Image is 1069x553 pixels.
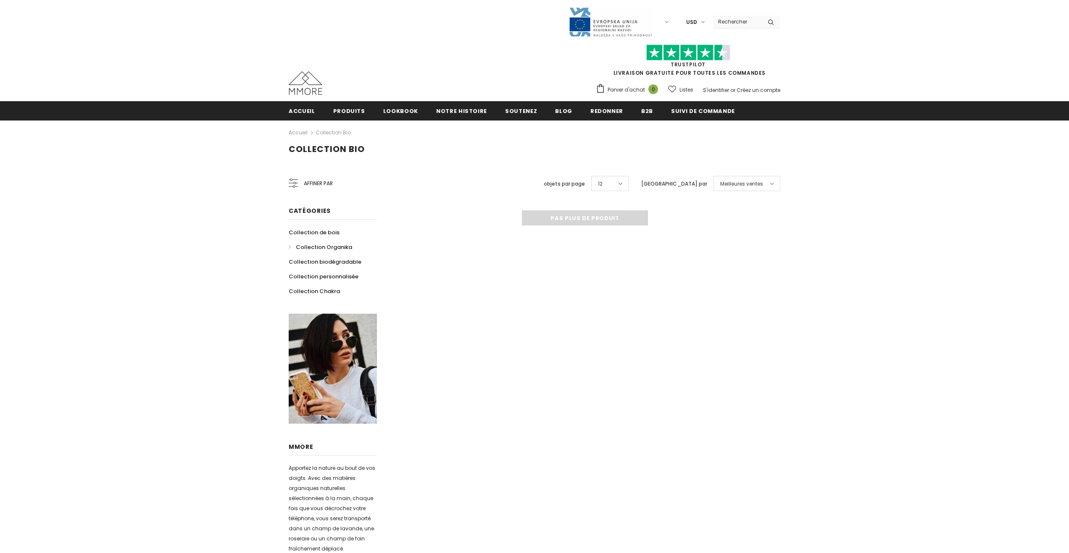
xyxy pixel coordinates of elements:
[641,101,653,120] a: B2B
[641,107,653,115] span: B2B
[289,273,358,280] span: Collection personnalisée
[598,180,603,188] span: 12
[383,107,418,115] span: Lookbook
[333,107,365,115] span: Produits
[713,16,761,28] input: Search Site
[296,243,352,251] span: Collection Organika
[505,107,537,115] span: soutenez
[289,228,340,236] span: Collection de bois
[686,18,697,26] span: USD
[648,84,658,94] span: 0
[289,284,340,299] a: Collection Chakra
[505,101,537,120] a: soutenez
[671,107,735,115] span: Suivi de commande
[289,143,365,155] span: Collection Bio
[289,443,313,451] span: MMORE
[436,101,487,120] a: Notre histoire
[608,86,645,94] span: Panier d'achat
[289,71,322,95] img: Cas MMORE
[316,129,351,136] a: Collection Bio
[596,48,780,76] span: LIVRAISON GRATUITE POUR TOUTES LES COMMANDES
[590,107,623,115] span: Redonner
[671,101,735,120] a: Suivi de commande
[289,269,358,284] a: Collection personnalisée
[737,86,780,94] a: Créez un compte
[730,86,735,94] span: or
[333,101,365,120] a: Produits
[304,179,333,188] span: Affiner par
[289,254,361,269] a: Collection biodégradable
[289,107,315,115] span: Accueil
[289,287,340,295] span: Collection Chakra
[289,207,331,215] span: Catégories
[641,180,707,188] label: [GEOGRAPHIC_DATA] par
[703,86,729,94] a: S'identifier
[668,82,693,97] a: Listes
[436,107,487,115] span: Notre histoire
[383,101,418,120] a: Lookbook
[671,61,706,68] a: TrustPilot
[289,225,340,240] a: Collection de bois
[289,240,352,254] a: Collection Organika
[646,45,730,61] img: Faites confiance aux étoiles pilotes
[720,180,763,188] span: Meilleures ventes
[544,180,585,188] label: objets par page
[289,101,315,120] a: Accueil
[569,18,653,25] a: Javni Razpis
[555,107,572,115] span: Blog
[596,84,662,96] a: Panier d'achat 0
[679,86,693,94] span: Listes
[569,7,653,37] img: Javni Razpis
[289,128,308,138] a: Accueil
[555,101,572,120] a: Blog
[590,101,623,120] a: Redonner
[289,258,361,266] span: Collection biodégradable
